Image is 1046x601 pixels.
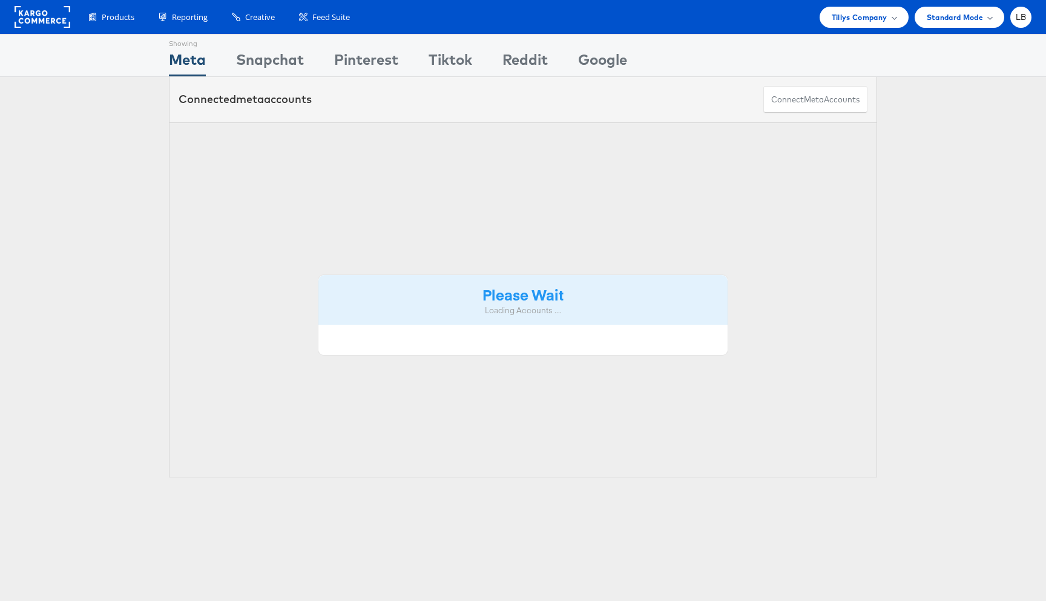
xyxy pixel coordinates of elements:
[334,49,398,76] div: Pinterest
[327,305,719,316] div: Loading Accounts ....
[578,49,627,76] div: Google
[832,11,887,24] span: Tillys Company
[763,86,867,113] button: ConnectmetaAccounts
[169,49,206,76] div: Meta
[482,284,564,304] strong: Please Wait
[102,12,134,23] span: Products
[502,49,548,76] div: Reddit
[236,92,264,106] span: meta
[927,11,983,24] span: Standard Mode
[169,35,206,49] div: Showing
[179,91,312,107] div: Connected accounts
[312,12,350,23] span: Feed Suite
[236,49,304,76] div: Snapchat
[245,12,275,23] span: Creative
[429,49,472,76] div: Tiktok
[1016,13,1027,21] span: LB
[804,94,824,105] span: meta
[172,12,208,23] span: Reporting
